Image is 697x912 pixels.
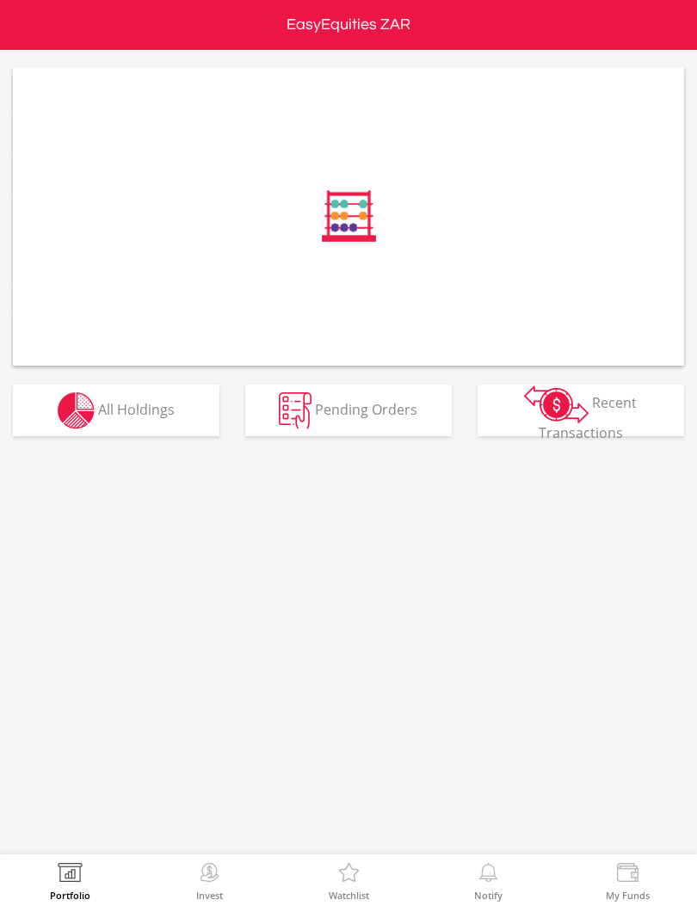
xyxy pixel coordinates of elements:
[474,863,503,900] a: Notify
[13,385,219,436] button: All Holdings
[606,890,650,900] label: My Funds
[50,863,90,900] a: Portfolio
[315,399,417,418] span: Pending Orders
[524,385,589,423] img: transactions-zar-wht.png
[329,863,369,900] a: Watchlist
[606,863,650,900] a: My Funds
[336,863,362,887] img: Watchlist
[329,890,369,900] label: Watchlist
[50,890,90,900] label: Portfolio
[245,385,452,436] button: Pending Orders
[279,392,311,429] img: pending_instructions-wht.png
[57,863,83,887] img: View Portfolio
[614,863,641,887] img: View Funds
[475,863,502,887] img: View Notifications
[196,863,223,900] a: Invest
[196,890,223,900] label: Invest
[58,392,95,429] img: holdings-wht.png
[474,890,503,900] label: Notify
[98,399,175,418] span: All Holdings
[196,863,223,887] img: Invest Now
[478,385,684,436] button: Recent Transactions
